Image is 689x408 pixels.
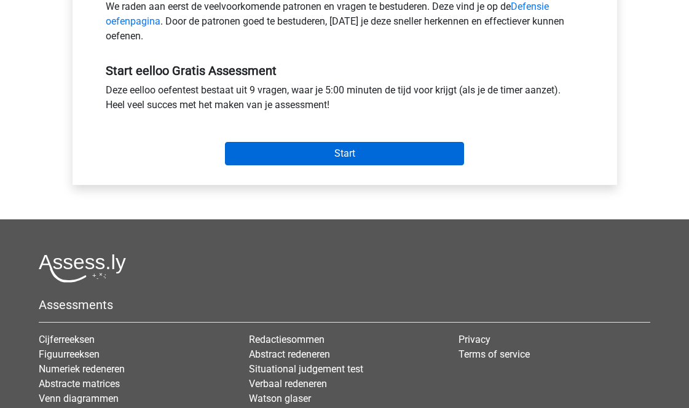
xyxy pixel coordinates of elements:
[249,378,327,390] a: Verbaal redeneren
[39,348,100,360] a: Figuurreeksen
[249,334,325,345] a: Redactiesommen
[249,393,311,404] a: Watson glaser
[225,142,464,165] input: Start
[39,297,650,312] h5: Assessments
[459,348,530,360] a: Terms of service
[39,254,126,283] img: Assessly logo
[106,63,584,78] h5: Start eelloo Gratis Assessment
[39,363,125,375] a: Numeriek redeneren
[96,83,593,117] div: Deze eelloo oefentest bestaat uit 9 vragen, waar je 5:00 minuten de tijd voor krijgt (als je de t...
[39,393,119,404] a: Venn diagrammen
[249,363,363,375] a: Situational judgement test
[249,348,330,360] a: Abstract redeneren
[39,378,120,390] a: Abstracte matrices
[39,334,95,345] a: Cijferreeksen
[459,334,490,345] a: Privacy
